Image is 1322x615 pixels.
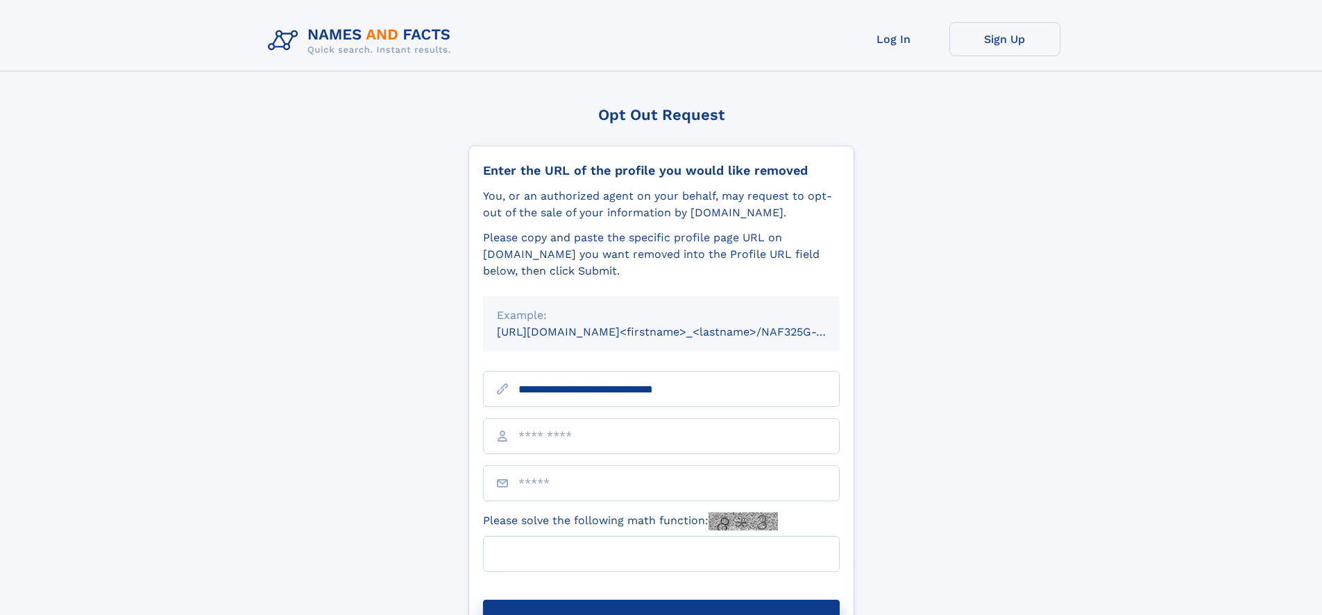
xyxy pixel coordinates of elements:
div: Please copy and paste the specific profile page URL on [DOMAIN_NAME] you want removed into the Pr... [483,229,840,279]
div: Opt Out Request [468,106,854,123]
div: Enter the URL of the profile you would like removed [483,163,840,178]
img: Logo Names and Facts [262,22,462,60]
div: Example: [497,307,826,324]
a: Sign Up [949,22,1060,56]
small: [URL][DOMAIN_NAME]<firstname>_<lastname>/NAF325G-xxxxxxxx [497,325,866,338]
div: You, or an authorized agent on your behalf, may request to opt-out of the sale of your informatio... [483,188,840,221]
a: Log In [838,22,949,56]
label: Please solve the following math function: [483,512,778,530]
